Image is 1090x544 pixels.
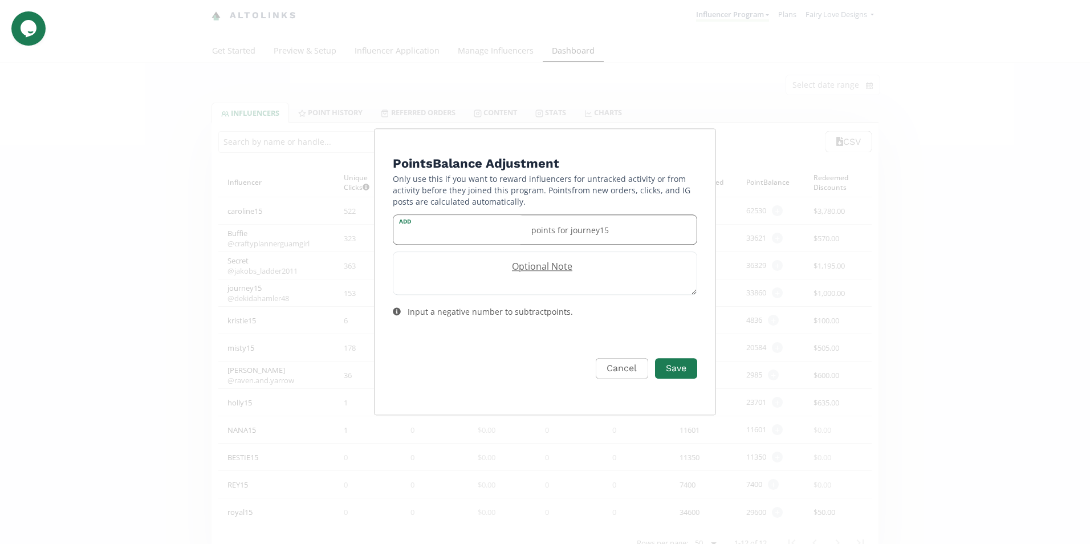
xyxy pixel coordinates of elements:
[524,215,697,244] div: points for journey15
[655,358,697,379] button: Save
[393,215,524,225] label: Add
[393,173,697,208] p: Only use this if you want to reward influencers for untracked activity or from activity before th...
[393,260,685,273] label: Optional Note
[408,306,573,318] div: Input a negative number to subtract points .
[596,358,648,379] button: Cancel
[11,11,48,46] iframe: chat widget
[374,128,716,415] div: Edit Program
[393,154,697,173] h4: Points Balance Adjustment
